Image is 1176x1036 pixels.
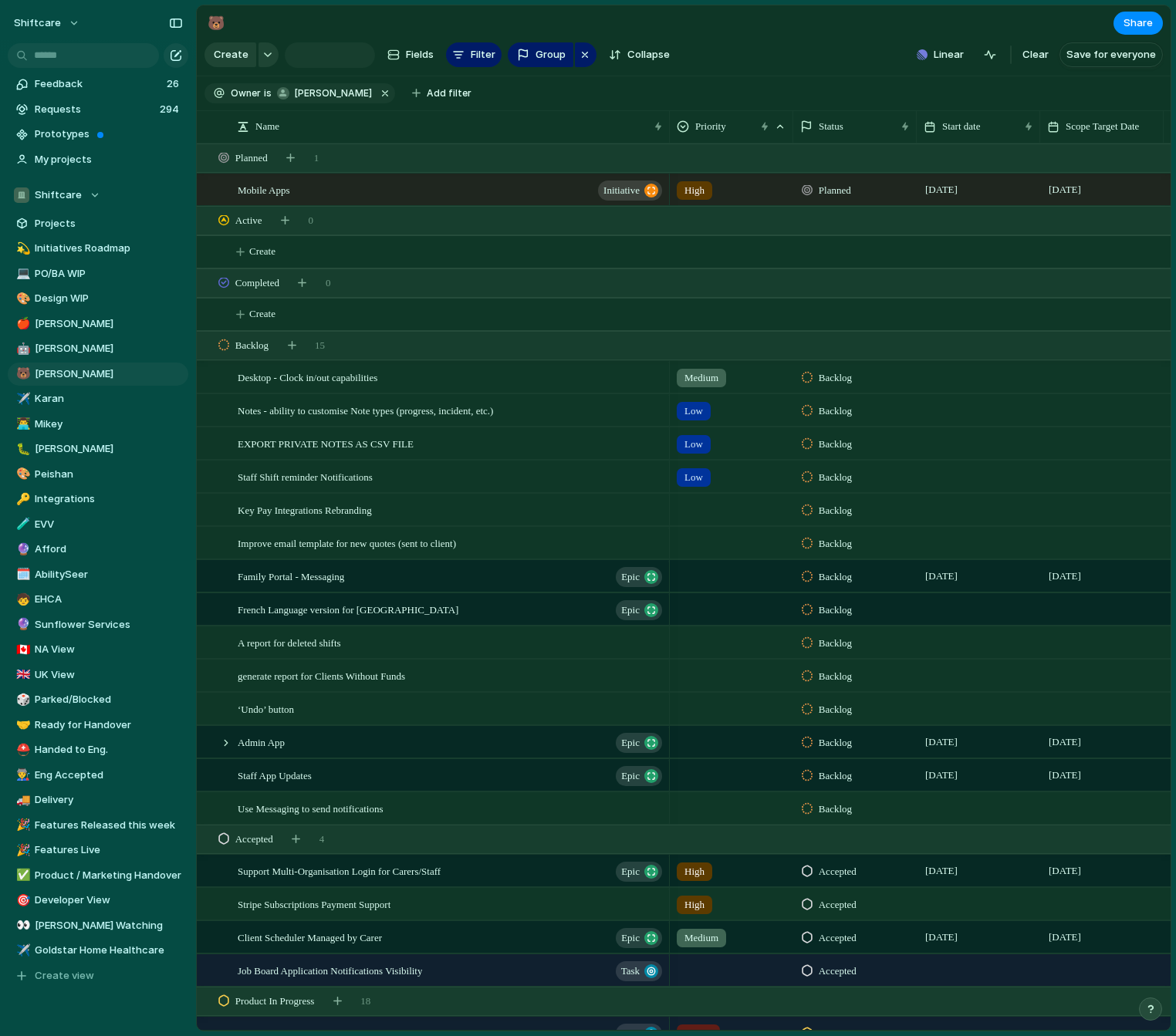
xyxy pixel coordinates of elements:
button: Share [1113,12,1163,35]
span: Backlog [819,768,852,784]
a: 🧒EHCA [8,588,188,611]
button: 💻 [14,266,29,282]
span: initiative [603,180,640,201]
a: 🎨Design WIP [8,287,188,310]
div: 👨‍🏭Eng Accepted [8,764,188,787]
div: 🔮 [16,541,27,558]
button: ⛑️ [14,742,29,758]
span: Goldstar Home Healthcare [35,943,183,958]
span: Start date [942,119,980,134]
button: Task [616,961,662,981]
div: 🎯Developer View [8,889,188,912]
span: Backlog [819,735,852,751]
span: Planned [819,183,851,198]
button: ✈️ [14,943,29,958]
span: Delivery [35,792,183,808]
span: Afford [35,542,183,557]
button: Epic [616,567,662,587]
a: 🍎[PERSON_NAME] [8,312,188,336]
span: Create view [35,968,94,984]
span: Backlog [819,636,852,651]
span: NA View [35,642,183,657]
span: Accepted [819,864,857,879]
span: Scope Target Date [1066,119,1139,134]
span: ‘Undo’ button [238,700,294,717]
span: [DATE] [1045,862,1085,880]
div: 🎨Peishan [8,463,188,486]
span: [DATE] [921,733,961,751]
span: [DATE] [921,928,961,947]
span: [DATE] [1045,567,1085,585]
button: 🎨 [14,467,29,482]
span: Backlog [819,437,852,452]
div: 👨‍💻 [16,415,27,433]
span: 1 [314,150,319,166]
div: ✈️Karan [8,387,188,410]
div: 🔮Afford [8,538,188,561]
span: Family Portal - Messaging [238,567,344,585]
span: High [684,864,705,879]
span: Ready for Handover [35,717,183,733]
button: 🧪 [14,517,29,532]
span: [DATE] [1045,733,1085,751]
span: PO/BA WIP [35,266,183,282]
span: [PERSON_NAME] [35,441,183,457]
a: 🔑Integrations [8,488,188,511]
span: Status [819,119,843,134]
span: AbilitySeer [35,567,183,582]
button: 🇬🇧 [14,667,29,683]
button: initiative [598,181,662,201]
span: Feedback [35,76,162,92]
span: Create [249,244,275,259]
a: 🔮Sunflower Services [8,613,188,636]
span: Client Scheduler Managed by Carer [238,928,382,946]
span: EHCA [35,592,183,607]
span: Product In Progress [235,994,315,1009]
div: 🚚Delivery [8,788,188,812]
span: Accepted [819,963,857,979]
a: 🐻[PERSON_NAME] [8,363,188,386]
span: Prototypes [35,127,183,142]
button: 🍎 [14,316,29,332]
span: Improve email template for new quotes (sent to client) [238,534,456,552]
span: 18 [360,994,370,1009]
span: shiftcare [14,15,61,31]
span: Priority [695,119,726,134]
div: 🎨 [16,465,27,483]
div: 🎯 [16,892,27,909]
a: 💻PO/BA WIP [8,262,188,285]
span: Job Board Application Notifications Visibility [238,961,422,979]
span: Filter [471,47,495,62]
span: High [684,183,705,198]
button: 🐛 [14,441,29,457]
span: Name [255,119,279,134]
div: 🐻 [16,365,27,383]
div: ✅ [16,866,27,884]
span: [DATE] [1045,181,1085,199]
a: 🇨🇦NA View [8,638,188,661]
button: 💫 [14,241,29,256]
span: 15 [315,338,325,353]
span: Epic [621,599,640,621]
a: 🤖[PERSON_NAME] [8,337,188,360]
div: 🗓️AbilitySeer [8,563,188,586]
button: Epic [616,733,662,753]
span: Collapse [627,47,670,62]
span: 0 [309,213,314,228]
div: ✅Product / Marketing Handover [8,864,188,887]
button: Epic [616,600,662,620]
span: Features Live [35,842,183,858]
span: Sunflower Services [35,617,183,633]
button: 🤝 [14,717,29,733]
span: Peishan [35,467,183,482]
div: 🐻 [208,12,225,33]
span: Active [235,213,262,228]
button: 🎲 [14,692,29,707]
div: ✈️Goldstar Home Healthcare [8,939,188,962]
span: My projects [35,152,183,167]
